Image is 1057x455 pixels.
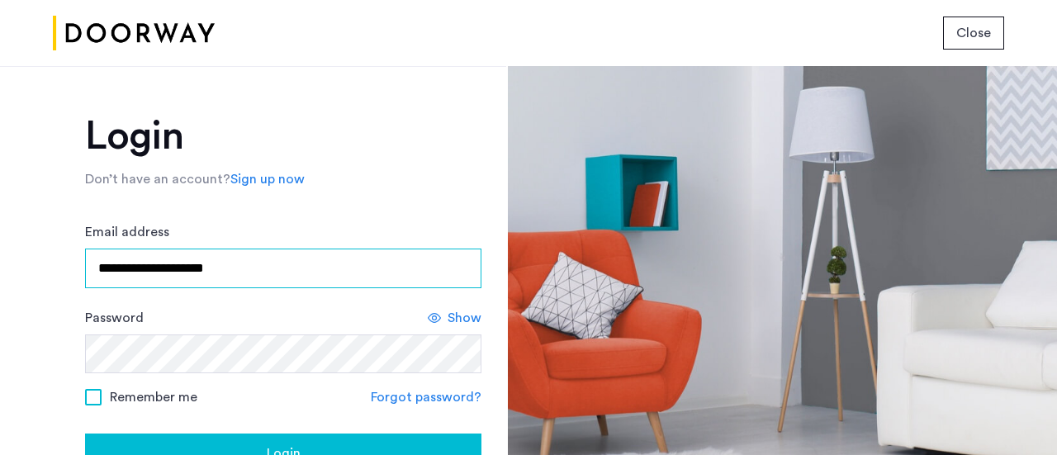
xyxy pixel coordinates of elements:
h1: Login [85,116,481,156]
label: Password [85,308,144,328]
a: Sign up now [230,169,305,189]
button: button [943,17,1004,50]
img: logo [53,2,215,64]
span: Don’t have an account? [85,173,230,186]
a: Forgot password? [371,387,481,407]
span: Show [448,308,481,328]
span: Remember me [110,387,197,407]
label: Email address [85,222,169,242]
span: Close [956,23,991,43]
